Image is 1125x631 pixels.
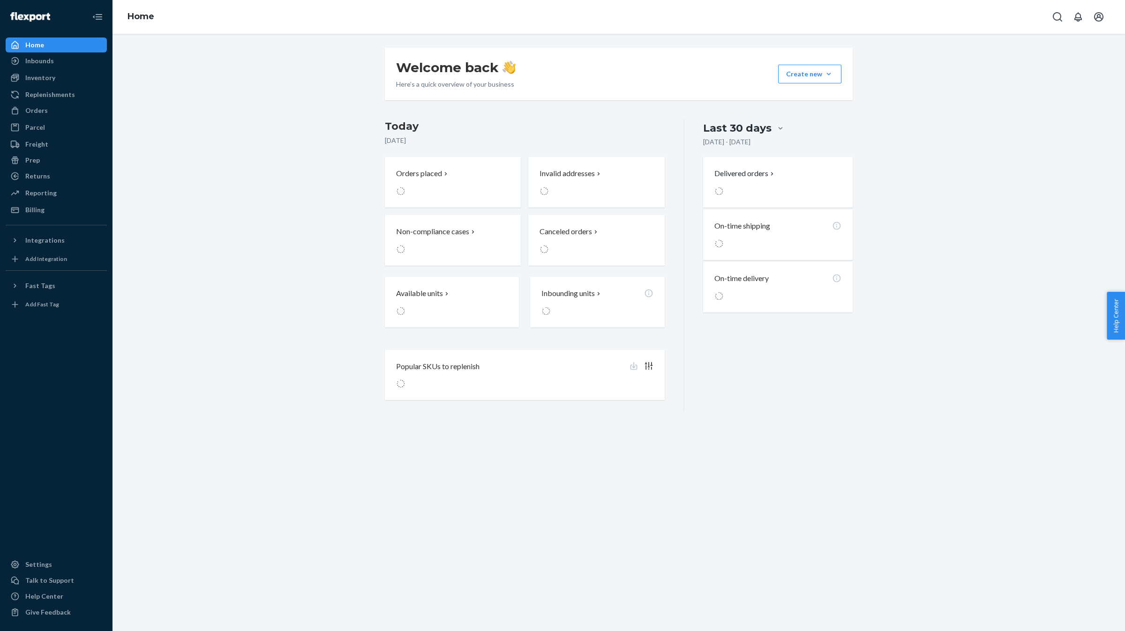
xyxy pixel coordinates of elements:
p: [DATE] [385,136,665,145]
img: hand-wave emoji [502,61,516,74]
button: Help Center [1107,292,1125,340]
button: Give Feedback [6,605,107,620]
button: Talk to Support [6,573,107,588]
div: Prep [25,156,40,165]
p: Invalid addresses [540,168,595,179]
div: Add Fast Tag [25,300,59,308]
button: Close Navigation [88,7,107,26]
button: Available units [385,277,519,327]
button: Open Search Box [1048,7,1067,26]
button: Open notifications [1069,7,1087,26]
p: Available units [396,288,443,299]
p: Popular SKUs to replenish [396,361,480,372]
p: Inbounding units [541,288,595,299]
div: Reporting [25,188,57,198]
button: Create new [778,65,841,83]
div: Integrations [25,236,65,245]
div: Returns [25,171,50,181]
div: Replenishments [25,90,75,99]
button: Delivered orders [714,168,776,179]
button: Orders placed [385,157,521,208]
div: Help Center [25,592,63,601]
a: Billing [6,202,107,217]
div: Add Integration [25,255,67,263]
a: Add Integration [6,252,107,267]
div: Inbounds [25,56,54,66]
a: Settings [6,557,107,572]
button: Canceled orders [528,215,664,266]
div: Freight [25,140,48,149]
a: Parcel [6,120,107,135]
a: Home [6,37,107,52]
a: Home [127,11,154,22]
a: Orders [6,103,107,118]
div: Inventory [25,73,55,82]
a: Prep [6,153,107,168]
button: Fast Tags [6,278,107,293]
a: Help Center [6,589,107,604]
h1: Welcome back [396,59,516,76]
div: Parcel [25,123,45,132]
p: Here’s a quick overview of your business [396,80,516,89]
a: Replenishments [6,87,107,102]
button: Invalid addresses [528,157,664,208]
button: Open account menu [1089,7,1108,26]
p: On-time shipping [714,221,770,231]
div: Last 30 days [703,121,772,135]
img: Flexport logo [10,12,50,22]
p: Orders placed [396,168,442,179]
div: Home [25,40,44,50]
div: Orders [25,106,48,115]
div: Fast Tags [25,281,55,290]
h3: Today [385,119,665,134]
a: Inbounds [6,53,107,68]
a: Add Fast Tag [6,297,107,312]
div: Settings [25,560,52,569]
ol: breadcrumbs [120,3,162,30]
button: Non-compliance cases [385,215,521,266]
div: Talk to Support [25,576,74,585]
button: Integrations [6,233,107,248]
a: Freight [6,137,107,152]
button: Inbounding units [530,277,664,327]
a: Inventory [6,70,107,85]
p: Non-compliance cases [396,226,469,237]
div: Give Feedback [25,608,71,617]
div: Billing [25,205,45,215]
a: Reporting [6,186,107,200]
p: On-time delivery [714,273,769,284]
p: Canceled orders [540,226,592,237]
p: [DATE] - [DATE] [703,137,750,147]
a: Returns [6,169,107,184]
